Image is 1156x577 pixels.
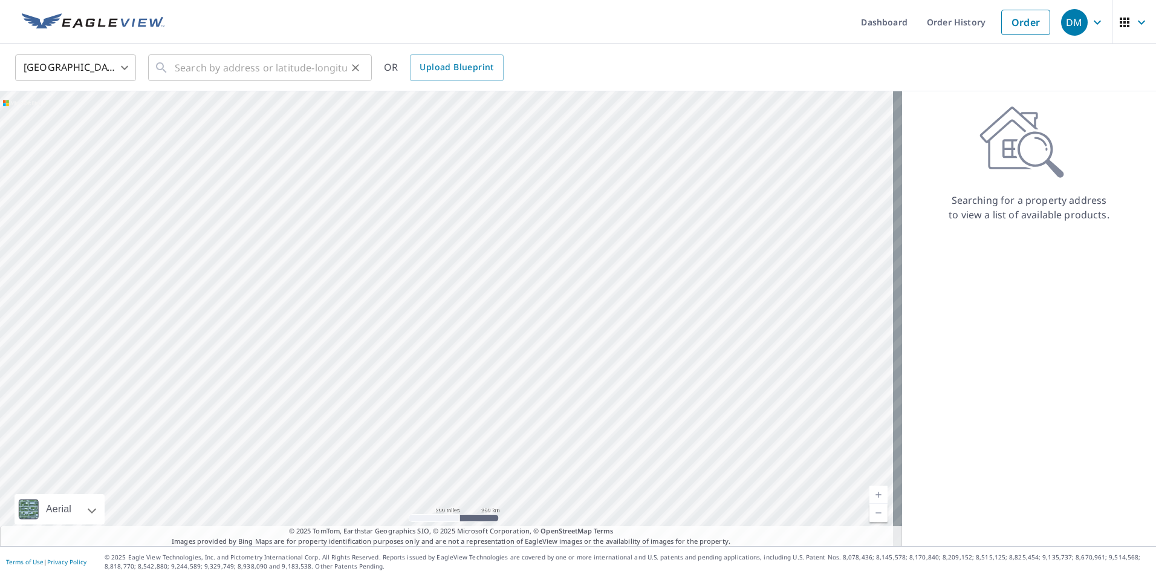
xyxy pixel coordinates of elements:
a: Order [1001,10,1050,35]
div: Aerial [15,494,105,524]
input: Search by address or latitude-longitude [175,51,347,85]
div: Aerial [42,494,75,524]
span: Upload Blueprint [420,60,493,75]
a: Current Level 5, Zoom Out [869,504,888,522]
span: © 2025 TomTom, Earthstar Geographics SIO, © 2025 Microsoft Corporation, © [289,526,614,536]
button: Clear [347,59,364,76]
div: DM [1061,9,1088,36]
a: OpenStreetMap [541,526,591,535]
a: Terms of Use [6,558,44,566]
a: Terms [594,526,614,535]
p: | [6,558,86,566]
p: Searching for a property address to view a list of available products. [948,193,1110,222]
div: OR [384,54,504,81]
p: © 2025 Eagle View Technologies, Inc. and Pictometry International Corp. All Rights Reserved. Repo... [105,553,1150,571]
a: Upload Blueprint [410,54,503,81]
a: Privacy Policy [47,558,86,566]
div: [GEOGRAPHIC_DATA] [15,51,136,85]
a: Current Level 5, Zoom In [869,486,888,504]
img: EV Logo [22,13,164,31]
